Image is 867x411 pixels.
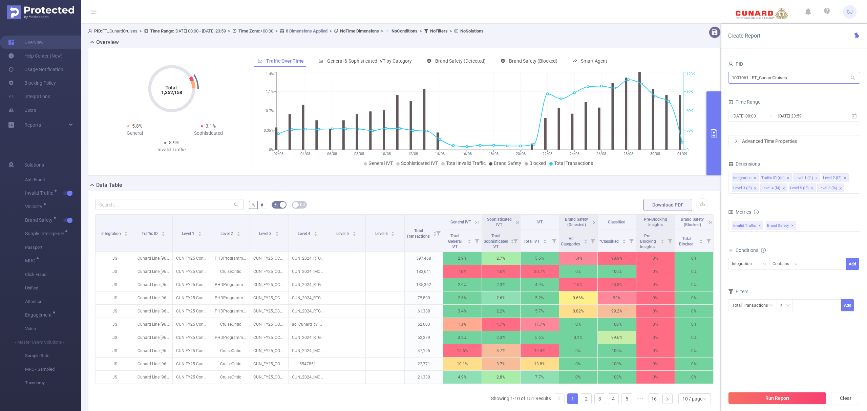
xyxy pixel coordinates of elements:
[25,268,81,281] span: Click Fraud
[274,202,278,207] i: icon: bg-colors
[25,218,55,222] span: Brand Safety
[286,28,327,34] u: 8 Dimensions Applied
[467,238,471,240] i: icon: caret-up
[640,234,656,249] span: Pre-Blocking Insights
[450,220,471,224] span: General IVT
[559,265,597,278] p: 0%
[841,299,854,311] button: Add
[236,231,240,235] div: Sort
[101,231,122,236] span: Integration
[569,152,579,156] tspan: 24/08
[733,174,752,182] div: Integration
[732,183,759,192] li: Level 3 (l3)
[588,230,597,252] i: Filter menu
[211,252,250,265] p: PHDProgrammatic
[786,303,790,308] i: icon: down
[559,252,597,265] p: 1.4%
[649,393,659,404] li: 16
[559,278,597,291] p: 1.6%
[124,231,128,235] div: Sort
[408,152,418,156] tspan: 12/08
[489,152,499,156] tspan: 18/08
[435,58,486,64] span: Brand Safety (Detected)
[169,140,179,145] span: 8.9%
[446,160,486,166] span: Total Invalid Traffic
[8,49,63,63] a: Help Center (New)
[352,231,356,235] div: Sort
[521,278,559,291] p: 4.9%
[443,291,482,304] p: 2.6%
[584,241,587,243] i: icon: caret-down
[636,291,675,304] p: 0%
[88,28,484,34] span: FT_CunardCruises [DATE] 00:00 - [DATE] 23:59 +00:00
[173,278,211,291] p: CUN FY25 Conversion [262466]
[521,291,559,304] p: 5.2%
[260,202,263,208] span: #
[760,173,792,182] li: Traffic ID (tid)
[443,278,482,291] p: 2.6%
[761,174,785,182] div: Traffic ID (tid)
[728,61,743,67] span: PID
[511,230,520,252] i: Filter menu
[732,258,757,269] div: Integration
[124,233,128,235] i: icon: caret-down
[793,173,820,182] li: Level 1 (l1)
[732,111,787,121] input: Start date
[300,202,304,207] i: icon: table
[623,152,633,156] tspan: 28/08
[173,252,211,265] p: CUN FY25 Conversion [262466]
[401,160,438,166] span: Sophisticated IVT
[220,231,234,236] span: Level 2
[679,236,695,246] span: Total Blocked
[132,123,142,129] span: 5.8%
[258,59,262,63] i: icon: line-chart
[96,291,134,304] p: JS
[25,312,54,317] span: Engagement
[636,265,675,278] p: 0%
[467,238,471,242] div: Sort
[142,231,159,236] span: Traffic ID
[598,252,636,265] p: 98.9%
[418,28,424,34] span: >
[266,58,304,64] span: Traffic Over Time
[472,230,482,252] i: Filter menu
[161,233,165,235] i: icon: caret-down
[433,231,437,235] div: Sort
[568,394,578,404] a: 1
[25,349,81,363] span: Sample Rate
[226,28,232,34] span: >
[391,231,395,233] i: icon: caret-up
[94,28,102,34] b: PID:
[549,230,559,252] i: Filter menu
[753,176,757,180] i: icon: close
[596,152,606,156] tspan: 26/08
[595,394,605,404] a: 3
[266,72,274,77] tspan: 1.4%
[686,89,693,94] tspan: 90K
[138,28,144,34] span: >
[289,265,327,278] p: CUN_2024_IMCS_Dynamic_300x250.zip [4555207]
[327,58,412,64] span: General & Sophisticated IVT by Category
[736,247,766,253] span: Conditions
[405,291,443,304] p: 75,890
[677,152,687,156] tspan: 01/09
[536,220,543,224] span: IVT
[621,393,632,404] li: 5
[314,231,318,235] div: Sort
[336,231,350,236] span: Level 5
[561,236,581,246] span: All Categories
[211,278,250,291] p: PHDProgrammatic
[789,183,816,192] li: Level 5 (l5)
[732,173,759,182] li: Integration
[778,111,832,121] input: End date
[161,231,165,233] i: icon: caret-up
[134,252,172,265] p: Cunard Line [9605]
[699,241,703,243] i: icon: caret-down
[25,241,81,254] span: Passport
[543,238,547,242] div: Sort
[758,222,761,230] span: ✕
[24,118,41,132] a: Reports
[353,231,356,233] i: icon: caret-up
[237,233,240,235] i: icon: caret-down
[665,397,670,401] i: icon: right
